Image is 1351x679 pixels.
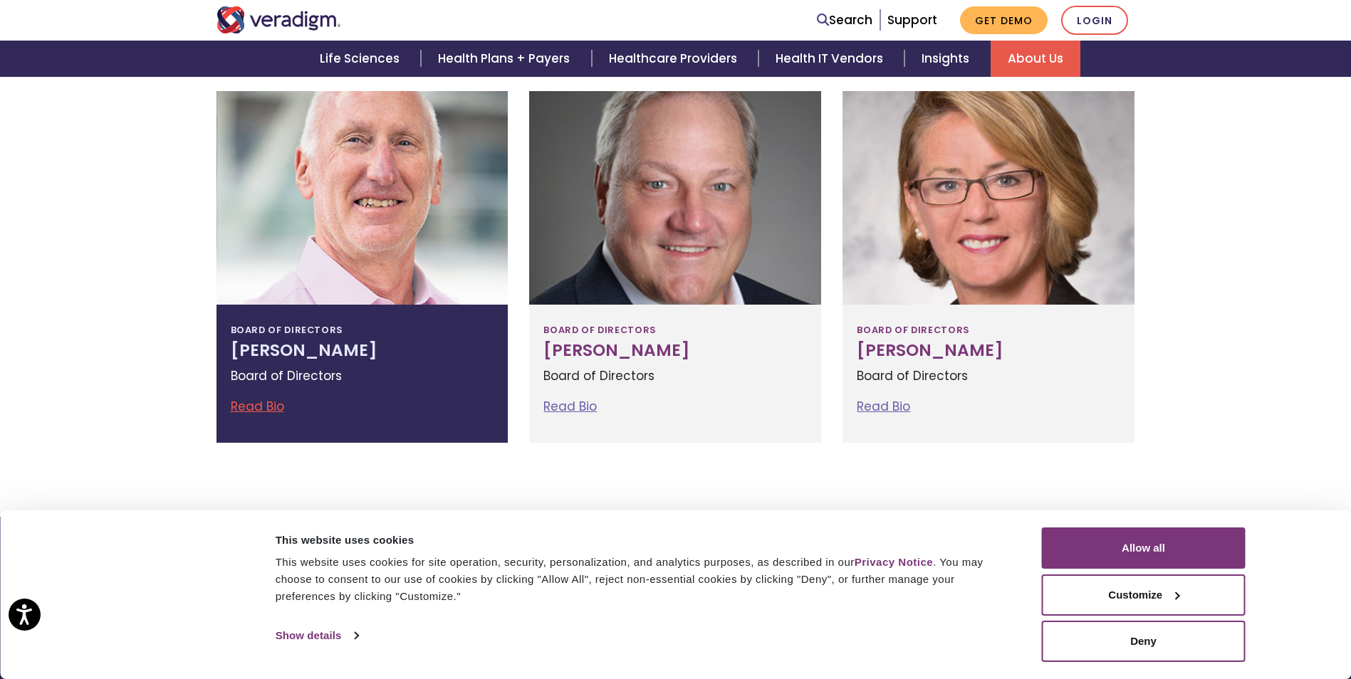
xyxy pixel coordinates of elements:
[543,398,597,415] a: Read Bio
[855,556,933,568] a: Privacy Notice
[592,41,758,77] a: Healthcare Providers
[991,41,1080,77] a: About Us
[960,6,1048,34] a: Get Demo
[904,41,991,77] a: Insights
[231,319,343,342] span: Board of Directors
[758,41,904,77] a: Health IT Vendors
[1042,527,1246,569] button: Allow all
[276,532,1010,549] div: This website uses cookies
[543,319,655,342] span: Board of Directors
[857,367,1120,386] p: Board of Directors
[231,341,494,361] h3: [PERSON_NAME]
[231,398,284,415] a: Read Bio
[303,41,421,77] a: Life Sciences
[276,554,1010,605] div: This website uses cookies for site operation, security, personalization, and analytics purposes, ...
[276,625,358,646] a: Show details
[543,341,807,361] h3: [PERSON_NAME]
[1061,6,1128,35] a: Login
[857,341,1120,361] h3: [PERSON_NAME]
[1042,621,1246,662] button: Deny
[1078,577,1334,662] iframe: Drift Chat Widget
[817,11,872,30] a: Search
[1042,574,1246,616] button: Customize
[857,319,969,342] span: Board of Directors
[887,11,937,28] a: Support
[231,367,494,386] p: Board of Directors
[217,6,341,33] img: Veradigm logo
[543,367,807,386] p: Board of Directors
[857,398,910,415] a: Read Bio
[421,41,591,77] a: Health Plans + Payers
